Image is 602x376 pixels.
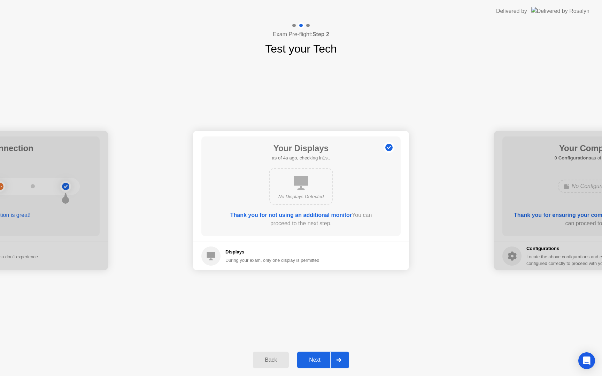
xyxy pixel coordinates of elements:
[297,352,349,368] button: Next
[272,155,330,162] h5: as of 4s ago, checking in1s..
[531,7,589,15] img: Delivered by Rosalyn
[225,257,319,264] div: During your exam, only one display is permitted
[225,249,319,256] h5: Displays
[255,357,287,363] div: Back
[221,211,381,228] div: You can proceed to the next step.
[273,30,329,39] h4: Exam Pre-flight:
[272,142,330,155] h1: Your Displays
[253,352,289,368] button: Back
[230,212,352,218] b: Thank you for not using an additional monitor
[578,352,595,369] div: Open Intercom Messenger
[496,7,527,15] div: Delivered by
[299,357,330,363] div: Next
[312,31,329,37] b: Step 2
[275,193,327,200] div: No Displays Detected
[265,40,337,57] h1: Test your Tech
